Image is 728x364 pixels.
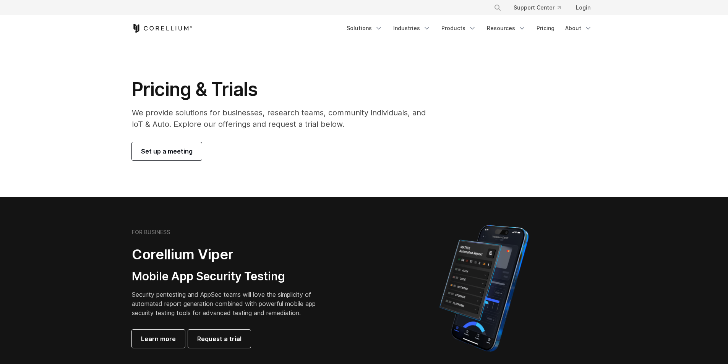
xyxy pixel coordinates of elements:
a: Corellium Home [132,24,193,33]
a: Login [570,1,597,15]
a: Pricing [532,21,559,35]
h6: FOR BUSINESS [132,229,170,236]
span: Request a trial [197,334,242,343]
a: Resources [482,21,530,35]
img: Corellium MATRIX automated report on iPhone showing app vulnerability test results across securit... [426,222,542,355]
p: We provide solutions for businesses, research teams, community individuals, and IoT & Auto. Explo... [132,107,436,130]
p: Security pentesting and AppSec teams will love the simplicity of automated report generation comb... [132,290,328,317]
a: Solutions [342,21,387,35]
h3: Mobile App Security Testing [132,269,328,284]
a: About [561,21,597,35]
div: Navigation Menu [485,1,597,15]
span: Set up a meeting [141,147,193,156]
a: Support Center [507,1,567,15]
a: Products [437,21,481,35]
a: Learn more [132,330,185,348]
h1: Pricing & Trials [132,78,436,101]
span: Learn more [141,334,176,343]
h2: Corellium Viper [132,246,328,263]
div: Navigation Menu [342,21,597,35]
a: Set up a meeting [132,142,202,160]
a: Request a trial [188,330,251,348]
button: Search [491,1,504,15]
a: Industries [389,21,435,35]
